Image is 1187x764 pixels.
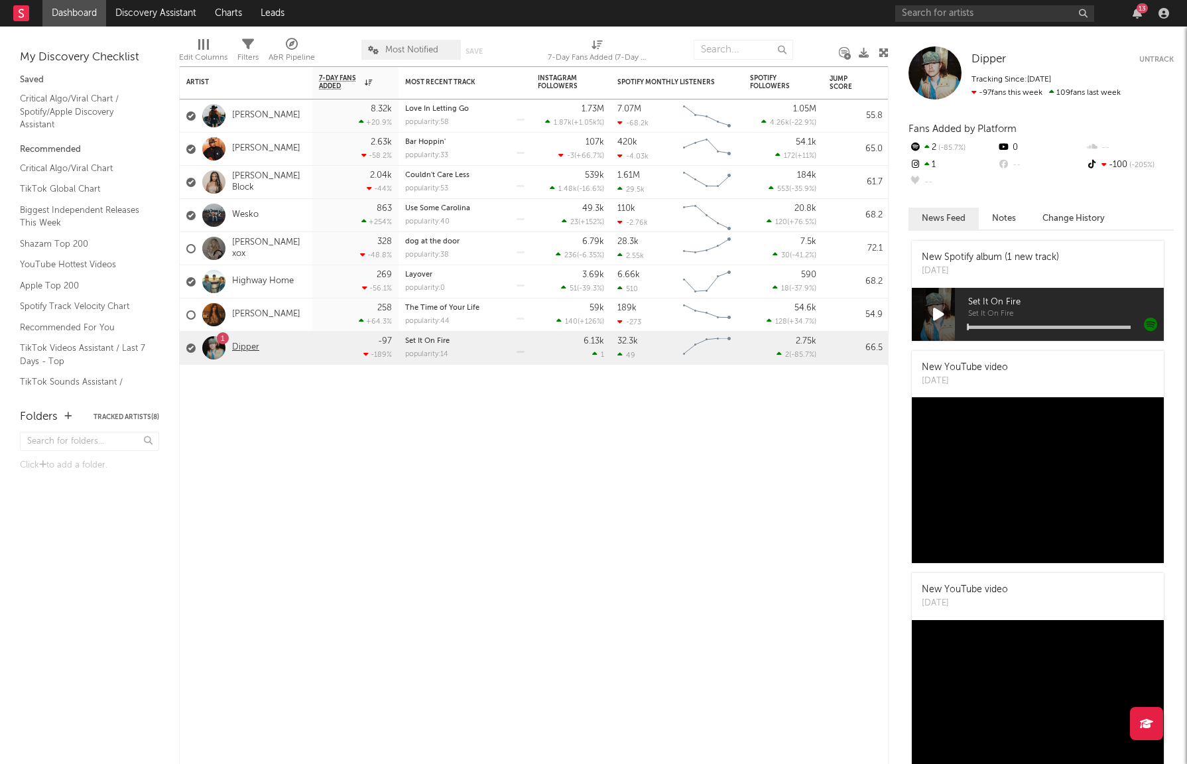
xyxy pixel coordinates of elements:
span: 23 [570,219,578,226]
div: 8.32k [371,105,392,113]
span: -41.2 % [792,252,814,259]
span: +1.05k % [574,119,602,127]
div: Spotify Followers [750,74,796,90]
div: ( ) [777,350,816,359]
input: Search... [694,40,793,60]
svg: Chart title [677,265,737,298]
span: -22.9 % [791,119,814,127]
input: Search for artists [895,5,1094,22]
span: Set It On Fire [968,294,1164,310]
div: 29.5k [617,185,645,194]
div: 328 [377,237,392,246]
div: 1.05M [793,105,816,113]
button: 13 [1133,8,1142,19]
a: [PERSON_NAME] Block [232,171,306,194]
div: -100 [1086,157,1174,174]
div: ( ) [561,284,604,292]
span: Tracking Since: [DATE] [971,76,1051,84]
div: Set It On Fire [405,338,525,345]
div: Layover [405,271,525,279]
div: 6.13k [584,337,604,346]
div: 539k [585,171,604,180]
div: Instagram Followers [538,74,584,90]
span: -16.6 % [579,186,602,193]
a: Dipper [971,53,1006,66]
div: 3.69k [582,271,604,279]
span: Most Notified [385,46,438,54]
div: ( ) [767,218,816,226]
div: ( ) [769,184,816,193]
div: 590 [801,271,816,279]
div: 55.8 [830,108,883,124]
a: [PERSON_NAME] xox [232,237,306,260]
div: 6.79k [582,237,604,246]
div: New Spotify album (1 new track) [922,251,1059,265]
div: 66.5 [830,340,883,356]
div: A&R Pipeline [269,33,315,72]
svg: Chart title [677,99,737,133]
div: 420k [617,138,637,147]
div: [DATE] [922,597,1008,610]
a: Bar Hoppin' [405,139,446,146]
span: +34.7 % [789,318,814,326]
div: 54.9 [830,307,883,323]
div: Edit Columns [179,33,227,72]
a: [PERSON_NAME] [232,110,300,121]
div: dog at the door [405,238,525,245]
div: 2.75k [796,337,816,346]
div: 7.07M [617,105,641,113]
a: TikTok Videos Assistant / Last 7 Days - Top [20,341,146,368]
div: -189 % [363,350,392,359]
a: Apple Top 200 [20,279,146,293]
div: ( ) [767,317,816,326]
div: ( ) [556,317,604,326]
span: +11 % [797,153,814,160]
span: -85.7 % [791,351,814,359]
div: +254 % [361,218,392,226]
div: 28.3k [617,237,639,246]
a: YouTube Hottest Videos [20,257,146,272]
div: ( ) [545,118,604,127]
div: -4.03k [617,152,649,160]
span: 172 [784,153,795,160]
div: popularity: 44 [405,318,450,325]
div: ( ) [556,251,604,259]
a: dog at the door [405,238,460,245]
div: The Time of Your Life [405,304,525,312]
div: 1.61M [617,171,640,180]
div: 61.7 [830,174,883,190]
div: Filters [237,50,259,66]
div: 258 [377,304,392,312]
span: 120 [775,219,787,226]
a: Wesko [232,210,259,221]
div: 1 [908,157,997,174]
div: 7-Day Fans Added (7-Day Fans Added) [548,33,647,72]
span: 4.26k [770,119,789,127]
div: 7.5k [800,237,816,246]
span: +66.7 % [576,153,602,160]
div: ( ) [558,151,604,160]
div: Folders [20,409,58,425]
div: Saved [20,72,159,88]
div: New YouTube video [922,361,1008,375]
div: -44 % [367,184,392,193]
div: 107k [586,138,604,147]
div: Filters [237,33,259,72]
div: Jump Score [830,75,863,91]
div: -273 [617,318,641,326]
div: 7-Day Fans Added (7-Day Fans Added) [548,50,647,66]
div: popularity: 58 [405,119,449,126]
span: +76.5 % [789,219,814,226]
a: Use Some Carolina [405,205,470,212]
div: popularity: 38 [405,251,449,259]
button: Save [466,48,483,55]
div: Bar Hoppin' [405,139,525,146]
span: Fans Added by Platform [908,124,1017,134]
div: 49.3k [582,204,604,213]
span: -37.9 % [791,285,814,292]
div: 2 [908,139,997,157]
div: 184k [797,171,816,180]
div: 65.0 [830,141,883,157]
div: 59k [590,304,604,312]
button: Notes [979,208,1029,229]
